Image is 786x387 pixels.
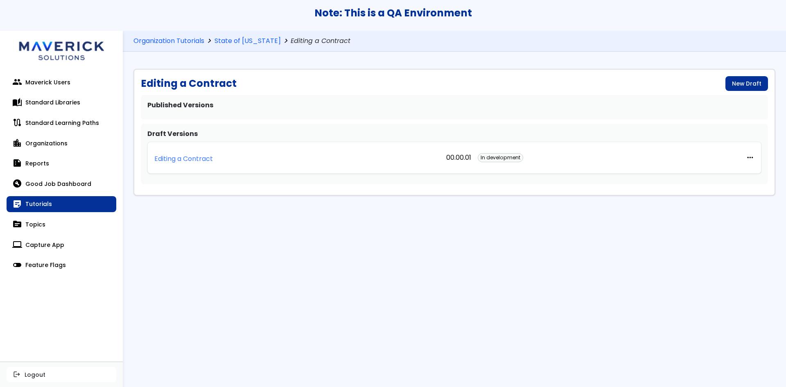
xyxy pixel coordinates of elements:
[13,78,21,86] span: people
[154,155,213,163] p: Editing a Contract
[725,76,768,91] a: New Draft
[7,367,116,382] button: logoutLogout
[147,130,761,138] h2: Draft Versions
[147,102,761,109] h2: Published Versions
[7,155,116,172] a: summarizeReports
[7,94,116,111] a: auto_storiesStandard Libraries
[13,119,21,127] span: route
[13,180,21,188] span: build_circle
[7,176,116,192] a: build_circleGood Job Dashboard
[12,31,111,68] img: logo.svg
[13,200,21,208] span: sticky_note_2
[13,241,21,249] span: computer
[7,115,116,131] a: routeStandard Learning Paths
[7,196,116,213] a: sticky_note_2Tutorials
[7,135,116,152] a: location_cityOrganizations
[7,216,116,233] a: topicTopics
[746,154,754,162] button: more_horiz
[478,153,523,162] div: In development
[215,37,281,45] a: State of [US_STATE]
[13,261,21,269] span: toggle_off
[7,74,116,91] a: peopleMaverick Users
[133,37,204,45] a: Organization Tutorials
[13,371,20,378] span: logout
[154,149,213,167] a: Editing a Contract
[141,78,237,89] h1: Editing a Contract
[13,220,21,229] span: topic
[446,154,471,161] div: 00.00.01
[7,257,116,273] a: toggle_offFeature Flags
[204,37,215,45] span: chevron_right
[281,37,291,45] span: chevron_right
[13,159,21,167] span: summarize
[13,98,21,106] span: auto_stories
[291,37,352,45] span: Editing a Contract
[7,237,116,253] a: computerCapture App
[13,139,21,147] span: location_city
